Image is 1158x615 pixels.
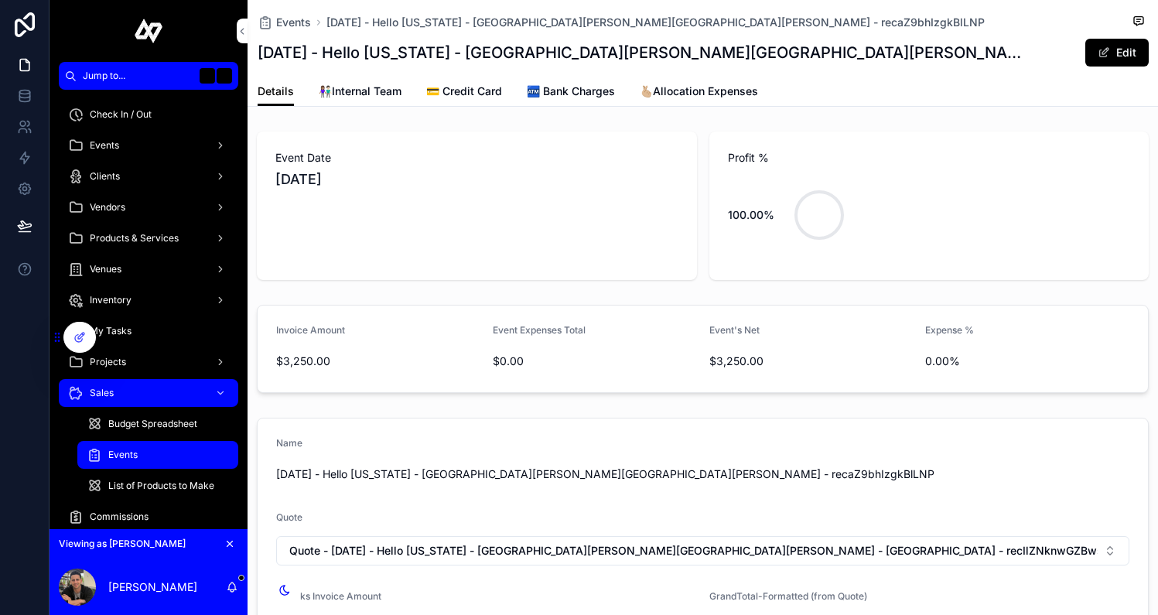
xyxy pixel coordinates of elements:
span: Clients [90,170,120,183]
span: QBooks Invoice Amount [276,590,381,602]
span: $3,250.00 [276,354,480,369]
span: Check In / Out [90,108,152,121]
span: Sales [90,387,114,399]
span: Quote - [DATE] - Hello [US_STATE] - [GEOGRAPHIC_DATA][PERSON_NAME][GEOGRAPHIC_DATA][PERSON_NAME] ... [289,543,1098,559]
span: Inventory [90,294,132,306]
span: Projects [90,356,126,368]
div: 100.00% [728,200,774,231]
a: List of Products to Make [77,472,238,500]
h1: [DATE] - Hello [US_STATE] - [GEOGRAPHIC_DATA][PERSON_NAME][GEOGRAPHIC_DATA][PERSON_NAME] - recaZ9... [258,42,1033,63]
button: Edit [1085,39,1149,67]
span: Products & Services [90,232,179,244]
span: $3,250.00 [709,354,914,369]
span: [DATE] [275,169,678,190]
a: Events [258,15,311,30]
span: Details [258,84,294,99]
span: GrandTotal-Formatted (from Quote) [709,590,867,602]
span: Expense % [925,324,974,336]
div: scrollable content [50,90,248,529]
a: 🫰🏼Allocation Expenses [640,77,758,108]
a: My Tasks [59,317,238,345]
span: 🏧 Bank Charges [527,84,615,99]
a: Vendors [59,193,238,221]
span: Jump to... [83,70,193,82]
a: Venues [59,255,238,283]
span: Viewing as [PERSON_NAME] [59,538,186,550]
a: Events [59,132,238,159]
button: Select Button [276,536,1129,565]
a: [DATE] - Hello [US_STATE] - [GEOGRAPHIC_DATA][PERSON_NAME][GEOGRAPHIC_DATA][PERSON_NAME] - recaZ9... [326,15,985,30]
span: List of Products to Make [108,480,214,492]
a: Details [258,77,294,107]
span: Events [276,15,311,30]
span: Invoice Amount [276,324,345,336]
p: [PERSON_NAME] [108,579,197,595]
a: 🏧 Bank Charges [527,77,615,108]
a: Inventory [59,286,238,314]
a: Check In / Out [59,101,238,128]
a: Products & Services [59,224,238,252]
span: Events [108,449,138,461]
span: Event's Net [709,324,760,336]
span: 💳 Credit Card [426,84,502,99]
span: $0.00 [493,354,697,369]
span: Budget Spreadsheet [108,418,197,430]
span: K [218,70,231,82]
span: My Tasks [90,325,132,337]
span: Event Date [275,150,678,166]
span: Vendors [90,201,125,214]
span: Profit % [728,150,1131,166]
span: [DATE] - Hello [US_STATE] - [GEOGRAPHIC_DATA][PERSON_NAME][GEOGRAPHIC_DATA][PERSON_NAME] - recaZ9... [276,466,1129,482]
span: 👩🏽‍🤝‍👨🏻Internal Team [319,84,401,99]
span: Quote [276,511,302,523]
span: Name [276,437,302,449]
a: Projects [59,348,238,376]
span: Events [90,139,119,152]
a: Clients [59,162,238,190]
button: Jump to...K [59,62,238,90]
span: 🫰🏼Allocation Expenses [640,84,758,99]
a: Budget Spreadsheet [77,410,238,438]
span: 0.00% [925,354,1129,369]
a: Commissions [59,503,238,531]
span: Venues [90,263,121,275]
img: App logo [135,19,163,43]
a: 👩🏽‍🤝‍👨🏻Internal Team [319,77,401,108]
span: Event Expenses Total [493,324,586,336]
a: Events [77,441,238,469]
a: Sales [59,379,238,407]
a: 💳 Credit Card [426,77,502,108]
span: Commissions [90,511,149,523]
